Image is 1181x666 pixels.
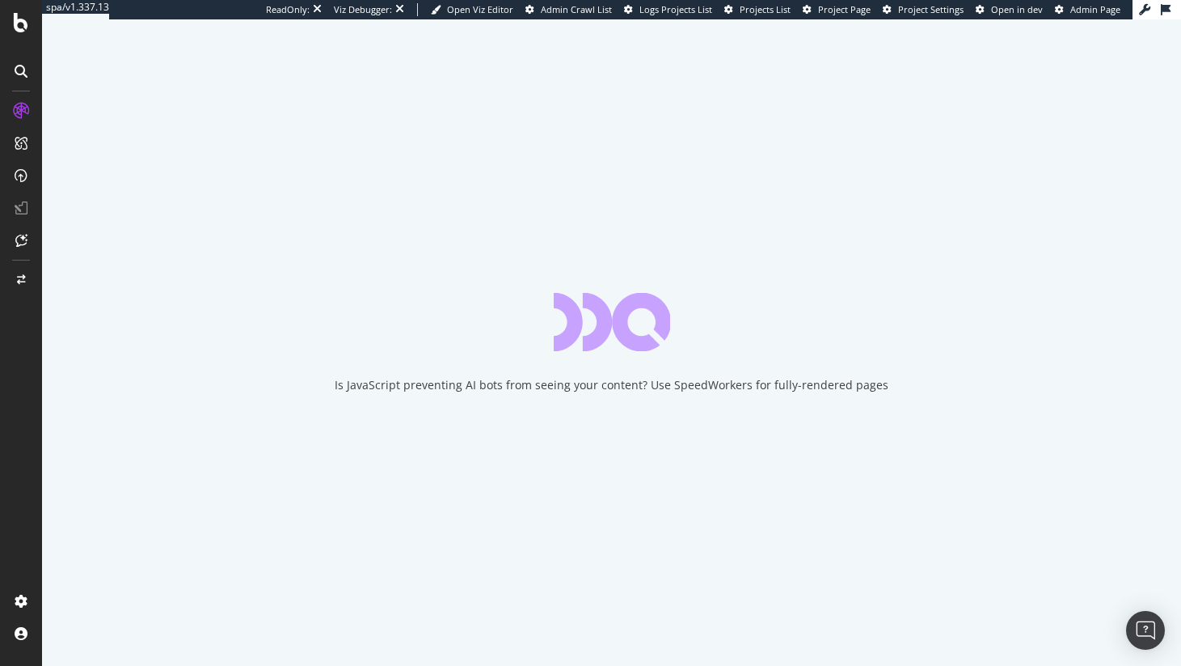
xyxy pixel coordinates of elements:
[740,3,791,15] span: Projects List
[431,3,513,16] a: Open Viz Editor
[554,293,670,351] div: animation
[898,3,964,15] span: Project Settings
[334,3,392,16] div: Viz Debugger:
[639,3,712,15] span: Logs Projects List
[1055,3,1120,16] a: Admin Page
[883,3,964,16] a: Project Settings
[447,3,513,15] span: Open Viz Editor
[541,3,612,15] span: Admin Crawl List
[525,3,612,16] a: Admin Crawl List
[335,377,888,393] div: Is JavaScript preventing AI bots from seeing your content? Use SpeedWorkers for fully-rendered pages
[803,3,871,16] a: Project Page
[976,3,1043,16] a: Open in dev
[724,3,791,16] a: Projects List
[818,3,871,15] span: Project Page
[1070,3,1120,15] span: Admin Page
[1126,611,1165,650] div: Open Intercom Messenger
[991,3,1043,15] span: Open in dev
[266,3,310,16] div: ReadOnly:
[624,3,712,16] a: Logs Projects List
